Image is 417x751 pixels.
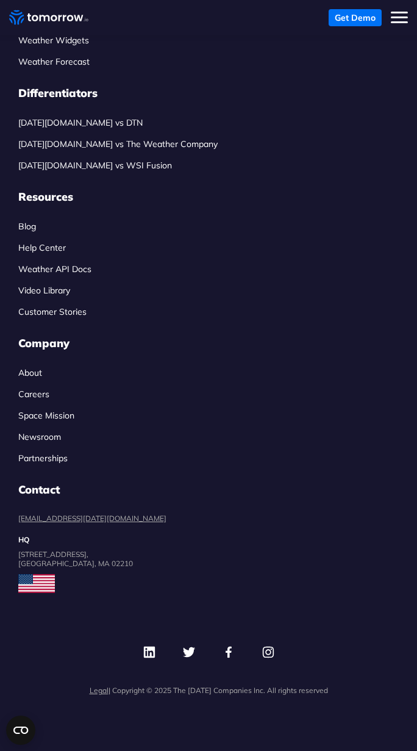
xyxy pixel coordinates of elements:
a: [DATE][DOMAIN_NAME] vs WSI Fusion [18,160,172,171]
a: Help Center [18,242,66,253]
a: Space Mission [18,410,74,421]
dt: Contact [18,483,399,497]
dt: HQ [18,535,399,545]
img: usa flag [18,574,55,594]
a: Weather Forecast [18,56,90,67]
img: Instagram [262,645,275,659]
img: Facebook [222,645,235,659]
a: Partnerships [18,453,68,464]
h3: Resources [18,190,399,204]
a: Weather API Docs [18,264,91,275]
a: Get Demo [329,9,382,26]
img: Twitter [182,645,196,659]
h3: Company [18,336,399,351]
p: | Copyright © 2025 The [DATE] Companies Inc. All rights reserved [90,686,328,695]
button: Open CMP widget [6,716,35,745]
a: Home link [9,9,88,27]
a: Newsroom [18,431,61,442]
a: Legal [90,686,109,695]
a: Video Library [18,285,70,296]
dd: [STREET_ADDRESS], [GEOGRAPHIC_DATA], MA 02210 [18,550,399,568]
a: [EMAIL_ADDRESS][DATE][DOMAIN_NAME] [18,514,166,523]
dl: contact details [18,483,399,568]
a: Blog [18,221,36,232]
a: [DATE][DOMAIN_NAME] vs The Weather Company [18,138,218,149]
a: Customer Stories [18,306,87,317]
a: [DATE][DOMAIN_NAME] vs DTN [18,117,143,128]
a: Careers [18,389,49,400]
a: About [18,367,42,378]
a: Weather Widgets [18,35,89,46]
button: Toggle mobile menu [391,9,408,26]
h3: Differentiators [18,86,399,101]
img: Linkedin [143,645,156,659]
